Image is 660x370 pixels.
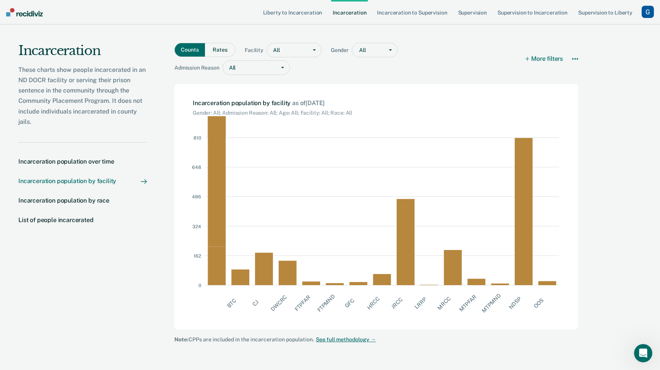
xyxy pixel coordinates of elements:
a: Incarceration population by facility [18,177,147,185]
tspan: FTPFAR [293,294,311,312]
div: CPPs are included in the incarceration population. [174,336,578,344]
input: gender [359,47,360,54]
button: Counts [174,43,205,57]
div: Incarceration [18,43,147,65]
span: Gender [331,47,352,54]
tspan: MRCC [436,295,452,311]
a: See full methodology → [314,336,376,342]
img: Recidiviz [6,8,43,16]
tspan: DWCRC [270,294,288,312]
span: as of [DATE] [292,99,325,107]
span: Facility [245,47,267,54]
tspan: NDSP [508,296,523,311]
a: List of people incarcerated [18,216,147,224]
div: All [267,45,307,56]
strong: Note: [174,336,189,342]
div: Incarceration population by facility [18,177,116,185]
div: List of people incarcerated [18,216,94,224]
a: Incarceration population by race [18,197,147,204]
button: Rates [205,43,236,57]
a: Incarceration population over time [18,158,147,165]
div: Incarceration population by race [18,197,109,204]
div: All [223,62,276,73]
tspan: CJ [251,299,260,307]
button: More filters [526,43,563,75]
iframe: Intercom live chat [634,344,652,362]
div: These charts show people incarcerated in an ND DOCR facility or serving their prison sentence in ... [18,65,147,127]
tspan: FTPMND [316,293,337,313]
tspan: MTPMND [481,292,502,314]
span: Admission Reason [174,65,223,71]
tspan: JRCC [390,296,404,310]
tspan: BTC [226,297,237,309]
div: Incarceration population by facility [193,99,352,116]
tspan: HRCC [366,295,381,311]
tspan: LRRP [413,296,428,310]
tspan: GFC [344,297,356,309]
div: Incarceration population over time [18,158,114,165]
tspan: OOS [533,297,545,309]
tspan: MTPFAR [458,293,478,313]
div: Gender: All; Admission Reason: All; Age: All; Facility: All; Race: All [193,107,352,116]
